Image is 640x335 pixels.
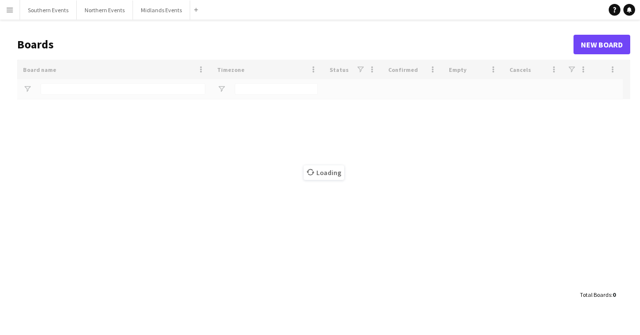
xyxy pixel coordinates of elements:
span: Total Boards [580,291,611,298]
button: Northern Events [77,0,133,20]
h1: Boards [17,37,574,52]
button: Southern Events [20,0,77,20]
span: 0 [613,291,616,298]
span: Loading [304,165,344,180]
div: : [580,285,616,304]
a: New Board [574,35,630,54]
button: Midlands Events [133,0,190,20]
